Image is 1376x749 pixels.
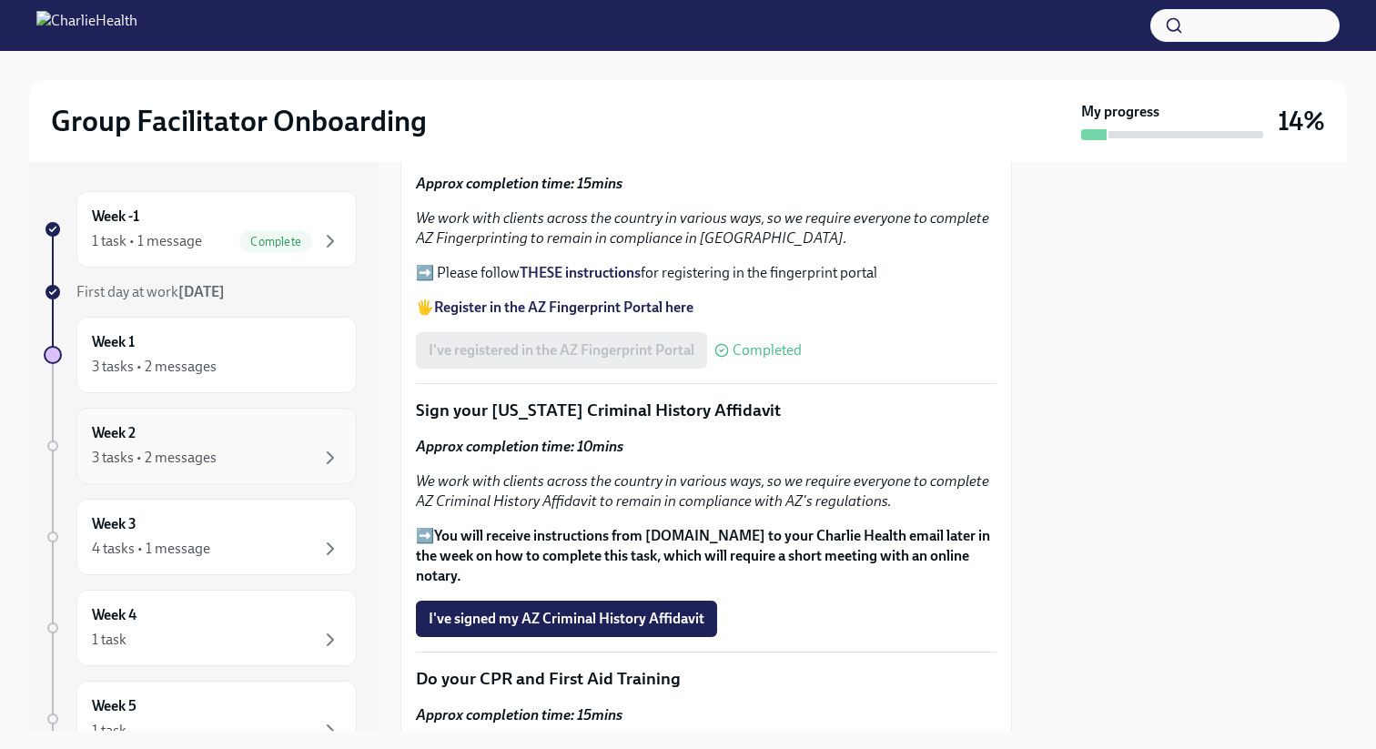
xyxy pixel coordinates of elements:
span: Completed [733,343,802,358]
a: Week 41 task [44,590,357,666]
span: Complete [239,235,312,248]
p: 🖐️ [416,298,997,318]
div: 1 task [92,721,126,741]
a: THESE instructions [520,264,641,281]
p: ➡️ Please follow for registering in the fingerprint portal [416,263,997,283]
div: 1 task [92,630,126,650]
a: Week 13 tasks • 2 messages [44,317,357,393]
span: First day at work [76,283,225,300]
h6: Week -1 [92,207,139,227]
strong: [DATE] [178,283,225,300]
a: Week 23 tasks • 2 messages [44,408,357,484]
a: Week -11 task • 1 messageComplete [44,191,357,268]
p: ➡️ [416,526,997,586]
strong: You will receive instructions from [DOMAIN_NAME] to your Charlie Health email later in the week o... [416,527,990,584]
em: We work with clients across the country in various ways, so we require everyone to complete AZ Cr... [416,472,989,510]
a: First day at work[DATE] [44,282,357,302]
a: Week 34 tasks • 1 message [44,499,357,575]
h3: 14% [1278,105,1325,137]
h6: Week 3 [92,514,137,534]
div: 1 task • 1 message [92,231,202,251]
h2: Group Facilitator Onboarding [51,103,427,139]
em: We work with clients across the country in various ways, so we require everyone to complete AZ Fi... [416,209,989,247]
h6: Week 2 [92,423,136,443]
div: 3 tasks • 2 messages [92,357,217,377]
p: Do your CPR and First Aid Training [416,667,997,691]
button: I've signed my AZ Criminal History Affidavit [416,601,717,637]
strong: Approx completion time: 15mins [416,706,622,724]
strong: My progress [1081,102,1159,122]
a: Register in the AZ Fingerprint Portal here [434,299,693,316]
span: I've signed my AZ Criminal History Affidavit [429,610,704,628]
strong: Approx completion time: 15mins [416,175,622,192]
h6: Week 1 [92,332,135,352]
h6: Week 5 [92,696,137,716]
div: 3 tasks • 2 messages [92,448,217,468]
h6: Week 4 [92,605,137,625]
p: Sign your [US_STATE] Criminal History Affidavit [416,399,997,422]
strong: Approx completion time: 10mins [416,438,623,455]
div: 4 tasks • 1 message [92,539,210,559]
img: CharlieHealth [36,11,137,40]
